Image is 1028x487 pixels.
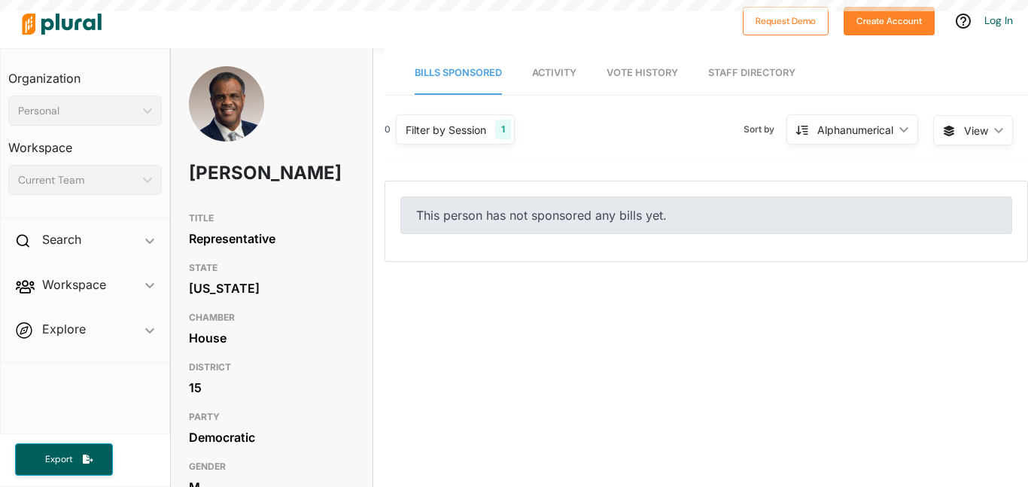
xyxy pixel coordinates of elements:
div: 0 [385,123,391,136]
button: Create Account [844,7,935,35]
h2: Search [42,231,81,248]
span: Sort by [744,123,786,136]
h1: [PERSON_NAME] [189,151,288,196]
a: Vote History [607,52,678,95]
div: House [189,327,354,349]
div: This person has not sponsored any bills yet. [400,196,1012,234]
div: [US_STATE] [189,277,354,300]
h3: DISTRICT [189,358,354,376]
div: Personal [18,103,137,119]
a: Bills Sponsored [415,52,502,95]
a: Log In [984,14,1013,27]
div: Current Team [18,172,137,188]
span: Export [35,453,83,466]
span: View [964,123,988,138]
div: 15 [189,376,354,399]
div: Alphanumerical [817,122,893,138]
img: Headshot of Sam McKenzie [189,66,264,142]
a: Staff Directory [708,52,795,95]
span: Vote History [607,67,678,78]
div: Democratic [189,426,354,449]
h3: Organization [8,56,162,90]
a: Request Demo [743,12,829,28]
span: Activity [532,67,576,78]
div: Filter by Session [406,122,486,138]
h3: PARTY [189,408,354,426]
span: Bills Sponsored [415,67,502,78]
div: Representative [189,227,354,250]
h3: STATE [189,259,354,277]
a: Create Account [844,12,935,28]
div: 1 [495,120,511,139]
h3: Workspace [8,126,162,159]
h3: CHAMBER [189,309,354,327]
button: Request Demo [743,7,829,35]
h3: GENDER [189,458,354,476]
a: Activity [532,52,576,95]
h3: TITLE [189,209,354,227]
button: Export [15,443,113,476]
